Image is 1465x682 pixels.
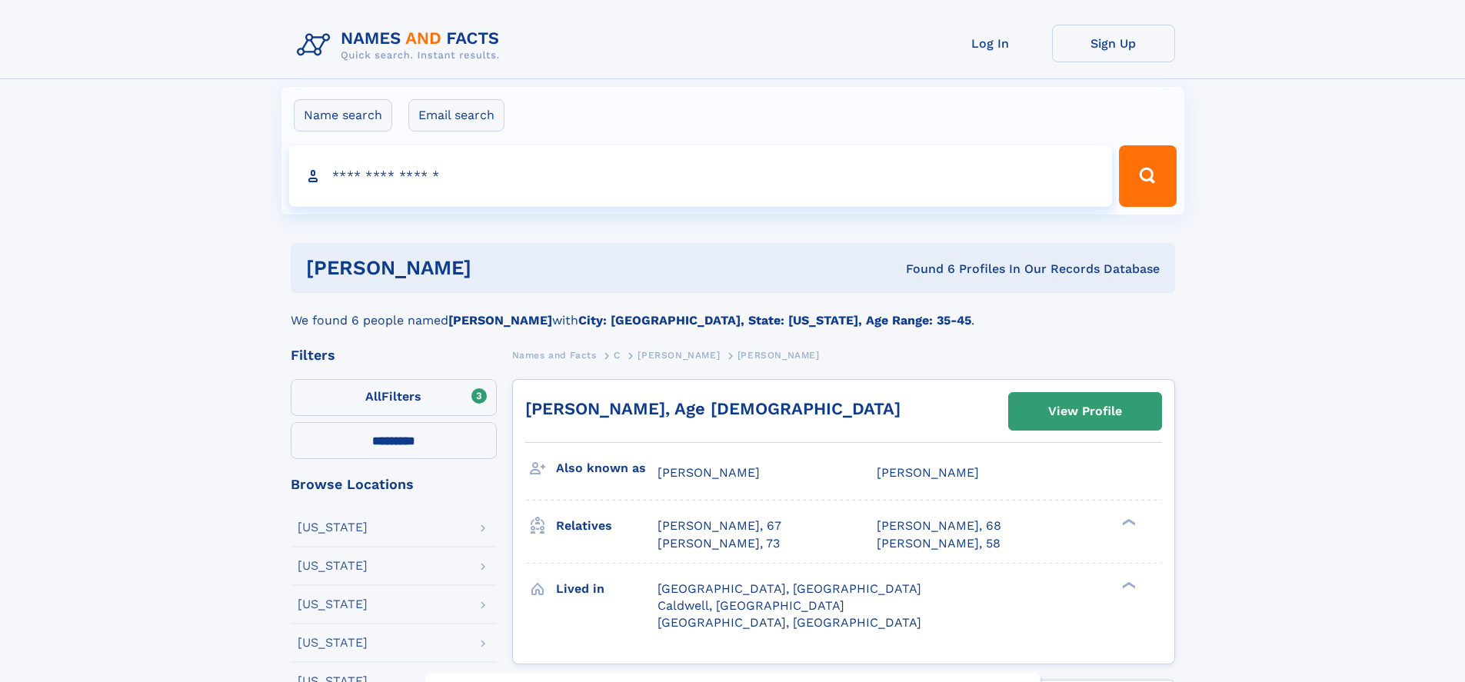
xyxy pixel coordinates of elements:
a: Log In [929,25,1052,62]
a: [PERSON_NAME], 73 [658,535,780,552]
div: [US_STATE] [298,521,368,534]
div: [US_STATE] [298,598,368,610]
div: Found 6 Profiles In Our Records Database [688,261,1160,278]
div: View Profile [1048,394,1122,429]
label: Name search [294,99,392,131]
span: [GEOGRAPHIC_DATA], [GEOGRAPHIC_DATA] [658,581,921,596]
span: C [614,350,621,361]
h3: Lived in [556,576,658,602]
span: [PERSON_NAME] [638,350,720,361]
span: [PERSON_NAME] [737,350,820,361]
span: Caldwell, [GEOGRAPHIC_DATA] [658,598,844,613]
a: Names and Facts [512,345,597,364]
a: [PERSON_NAME], 67 [658,517,781,534]
a: View Profile [1009,393,1161,430]
a: [PERSON_NAME] [638,345,720,364]
span: [PERSON_NAME] [877,465,979,480]
h1: [PERSON_NAME] [306,258,689,278]
div: [US_STATE] [298,560,368,572]
a: [PERSON_NAME], 68 [877,517,1001,534]
b: City: [GEOGRAPHIC_DATA], State: [US_STATE], Age Range: 35-45 [578,313,971,328]
a: Sign Up [1052,25,1175,62]
input: search input [289,145,1113,207]
div: We found 6 people named with . [291,293,1175,330]
span: [PERSON_NAME] [658,465,760,480]
span: All [365,389,381,404]
div: [US_STATE] [298,637,368,649]
div: Browse Locations [291,477,497,491]
h3: Relatives [556,513,658,539]
img: Logo Names and Facts [291,25,512,66]
label: Filters [291,379,497,416]
span: [GEOGRAPHIC_DATA], [GEOGRAPHIC_DATA] [658,615,921,630]
label: Email search [408,99,504,131]
h3: Also known as [556,455,658,481]
button: Search Button [1119,145,1176,207]
a: C [614,345,621,364]
div: ❯ [1118,517,1137,527]
b: [PERSON_NAME] [448,313,552,328]
div: ❯ [1118,580,1137,590]
a: [PERSON_NAME], Age [DEMOGRAPHIC_DATA] [525,399,901,418]
a: [PERSON_NAME], 58 [877,535,1001,552]
div: Filters [291,348,497,362]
